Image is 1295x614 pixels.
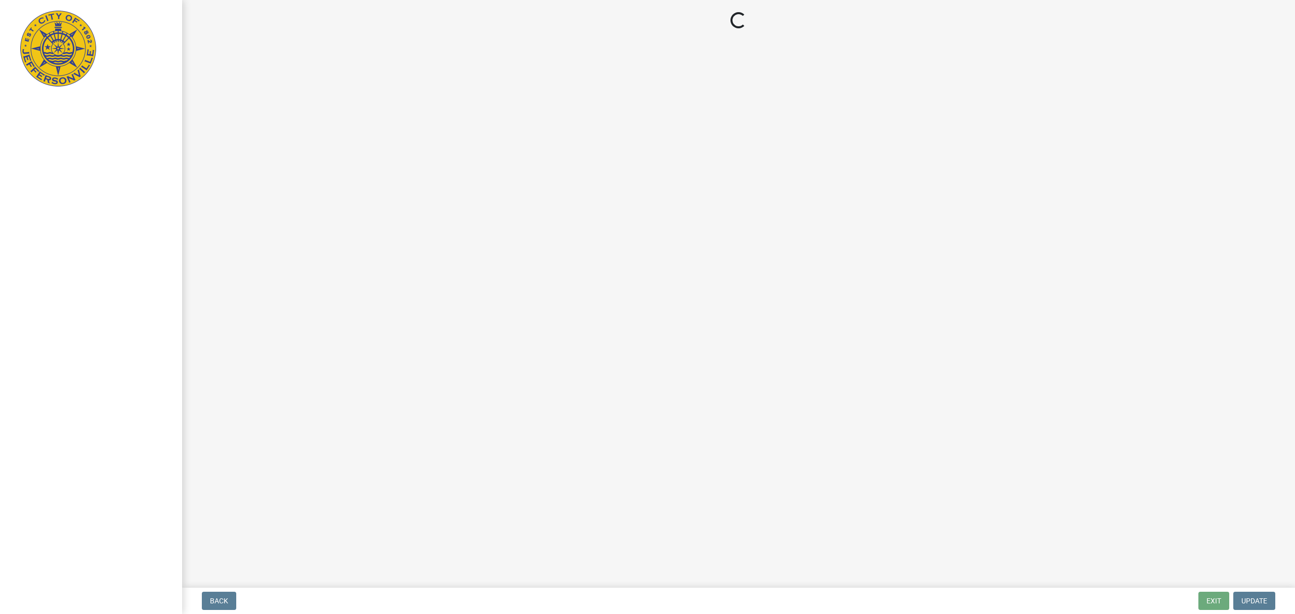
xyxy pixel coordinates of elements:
button: Back [202,592,236,610]
img: City of Jeffersonville, Indiana [20,11,96,86]
button: Update [1233,592,1275,610]
span: Update [1241,597,1267,605]
button: Exit [1198,592,1229,610]
span: Back [210,597,228,605]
